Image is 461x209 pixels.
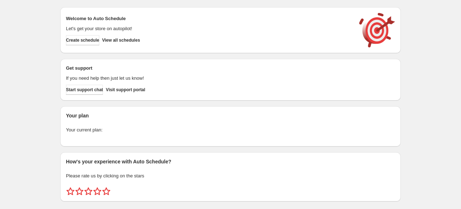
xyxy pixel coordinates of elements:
[66,25,352,32] p: Let's get your store on autopilot!
[66,65,352,72] h2: Get support
[66,35,99,45] button: Create schedule
[66,112,395,119] h2: Your plan
[66,75,352,82] p: If you need help then just let us know!
[102,37,140,43] span: View all schedules
[66,172,395,180] p: Please rate us by clicking on the stars
[66,126,395,134] p: Your current plan:
[66,85,103,95] a: Start support chat
[66,15,352,22] h2: Welcome to Auto Schedule
[106,85,145,95] a: Visit support portal
[66,87,103,93] span: Start support chat
[66,37,99,43] span: Create schedule
[106,87,145,93] span: Visit support portal
[102,35,140,45] button: View all schedules
[66,158,395,165] h2: How's your experience with Auto Schedule?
